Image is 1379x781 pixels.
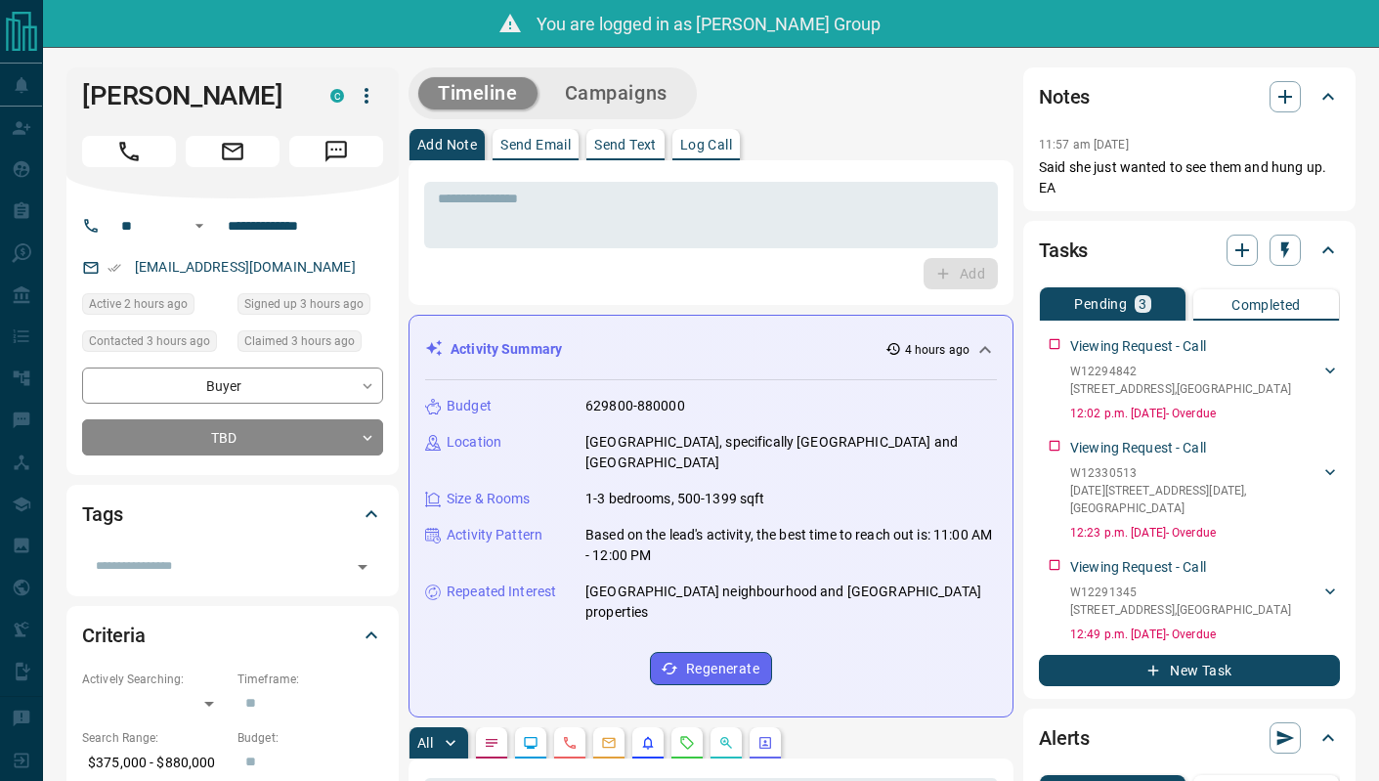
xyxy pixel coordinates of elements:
svg: Lead Browsing Activity [523,735,539,751]
svg: Notes [484,735,499,751]
p: Log Call [680,138,732,152]
span: You are logged in as [PERSON_NAME] Group [537,14,881,34]
button: Regenerate [650,652,772,685]
svg: Opportunities [718,735,734,751]
p: W12294842 [1070,363,1291,380]
p: 3 [1139,297,1146,311]
button: Campaigns [545,77,687,109]
span: Claimed 3 hours ago [244,331,355,351]
div: Buyer [82,368,383,404]
p: Budget [447,396,492,416]
span: Signed up 3 hours ago [244,294,364,314]
svg: Agent Actions [757,735,773,751]
div: W12294842[STREET_ADDRESS],[GEOGRAPHIC_DATA] [1070,359,1340,402]
button: Open [349,553,376,581]
div: W12291345[STREET_ADDRESS],[GEOGRAPHIC_DATA] [1070,580,1340,623]
svg: Calls [562,735,578,751]
p: 11:57 am [DATE] [1039,138,1129,152]
div: Tasks [1039,227,1340,274]
p: W12330513 [1070,464,1320,482]
div: Tags [82,491,383,538]
p: Send Email [500,138,571,152]
div: Tue Aug 12 2025 [237,293,383,321]
p: Viewing Request - Call [1070,438,1206,458]
span: Message [289,136,383,167]
button: Open [188,214,211,238]
div: Tue Aug 12 2025 [82,293,228,321]
p: 12:02 p.m. [DATE] - Overdue [1070,405,1340,422]
div: Activity Summary4 hours ago [425,331,997,368]
p: Pending [1074,297,1127,311]
p: [DATE][STREET_ADDRESS][DATE] , [GEOGRAPHIC_DATA] [1070,482,1320,517]
div: W12330513[DATE][STREET_ADDRESS][DATE],[GEOGRAPHIC_DATA] [1070,460,1340,521]
span: Active 2 hours ago [89,294,188,314]
p: 12:23 p.m. [DATE] - Overdue [1070,524,1340,542]
p: Based on the lead's activity, the best time to reach out is: 11:00 AM - 12:00 PM [585,525,997,566]
h1: [PERSON_NAME] [82,80,301,111]
p: Actively Searching: [82,671,228,688]
p: Activity Pattern [447,525,542,545]
svg: Email Verified [108,261,121,275]
p: Said she just wanted to see them and hung up. EA [1039,157,1340,198]
p: Completed [1231,298,1301,312]
h2: Tags [82,499,122,530]
p: [GEOGRAPHIC_DATA], specifically [GEOGRAPHIC_DATA] and [GEOGRAPHIC_DATA] [585,432,997,473]
p: Viewing Request - Call [1070,557,1206,578]
div: Notes [1039,73,1340,120]
p: 12:49 p.m. [DATE] - Overdue [1070,626,1340,643]
p: Search Range: [82,729,228,747]
div: Alerts [1039,715,1340,761]
p: 1-3 bedrooms, 500-1399 sqft [585,489,765,509]
p: Viewing Request - Call [1070,336,1206,357]
span: Email [186,136,280,167]
p: 629800-880000 [585,396,685,416]
button: Timeline [418,77,538,109]
a: [EMAIL_ADDRESS][DOMAIN_NAME] [135,259,356,275]
div: Tue Aug 12 2025 [237,330,383,358]
p: Timeframe: [237,671,383,688]
p: Activity Summary [451,339,562,360]
span: Contacted 3 hours ago [89,331,210,351]
p: Repeated Interest [447,582,556,602]
p: [STREET_ADDRESS] , [GEOGRAPHIC_DATA] [1070,380,1291,398]
p: [STREET_ADDRESS] , [GEOGRAPHIC_DATA] [1070,601,1291,619]
h2: Tasks [1039,235,1088,266]
p: $375,000 - $880,000 [82,747,228,779]
p: Budget: [237,729,383,747]
h2: Alerts [1039,722,1090,754]
p: Location [447,432,501,453]
h2: Notes [1039,81,1090,112]
span: Call [82,136,176,167]
button: New Task [1039,655,1340,686]
svg: Listing Alerts [640,735,656,751]
h2: Criteria [82,620,146,651]
div: Tue Aug 12 2025 [82,330,228,358]
p: Send Text [594,138,657,152]
p: Size & Rooms [447,489,531,509]
div: Criteria [82,612,383,659]
div: TBD [82,419,383,456]
p: Add Note [417,138,477,152]
p: 4 hours ago [905,341,970,359]
svg: Requests [679,735,695,751]
p: [GEOGRAPHIC_DATA] neighbourhood and [GEOGRAPHIC_DATA] properties [585,582,997,623]
p: W12291345 [1070,584,1291,601]
div: condos.ca [330,89,344,103]
svg: Emails [601,735,617,751]
p: All [417,736,433,750]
